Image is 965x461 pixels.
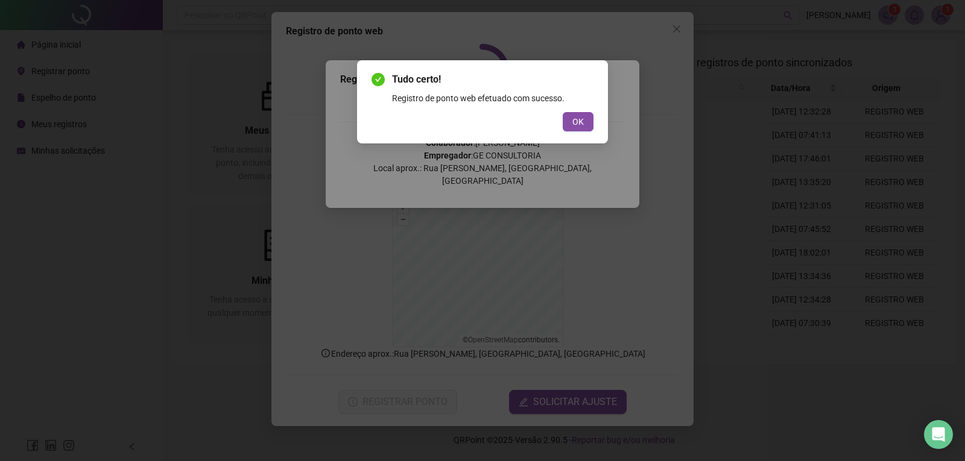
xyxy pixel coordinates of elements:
span: OK [572,115,584,128]
span: check-circle [372,73,385,86]
div: Registro de ponto web efetuado com sucesso. [392,92,593,105]
span: Tudo certo! [392,72,593,87]
button: OK [563,112,593,131]
div: Open Intercom Messenger [924,420,953,449]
